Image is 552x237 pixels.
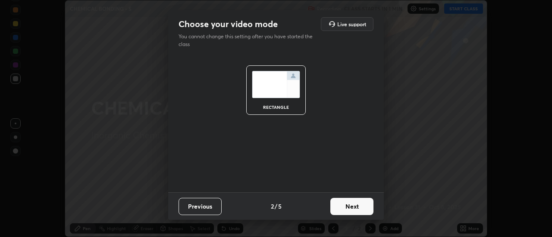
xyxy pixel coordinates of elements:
div: rectangle [259,105,293,109]
h4: 2 [271,202,274,211]
img: normalScreenIcon.ae25ed63.svg [252,71,300,98]
h4: 5 [278,202,282,211]
p: You cannot change this setting after you have started the class [179,33,318,48]
button: Next [330,198,373,215]
button: Previous [179,198,222,215]
h2: Choose your video mode [179,18,278,30]
h4: / [275,202,277,211]
h5: Live support [337,22,366,27]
